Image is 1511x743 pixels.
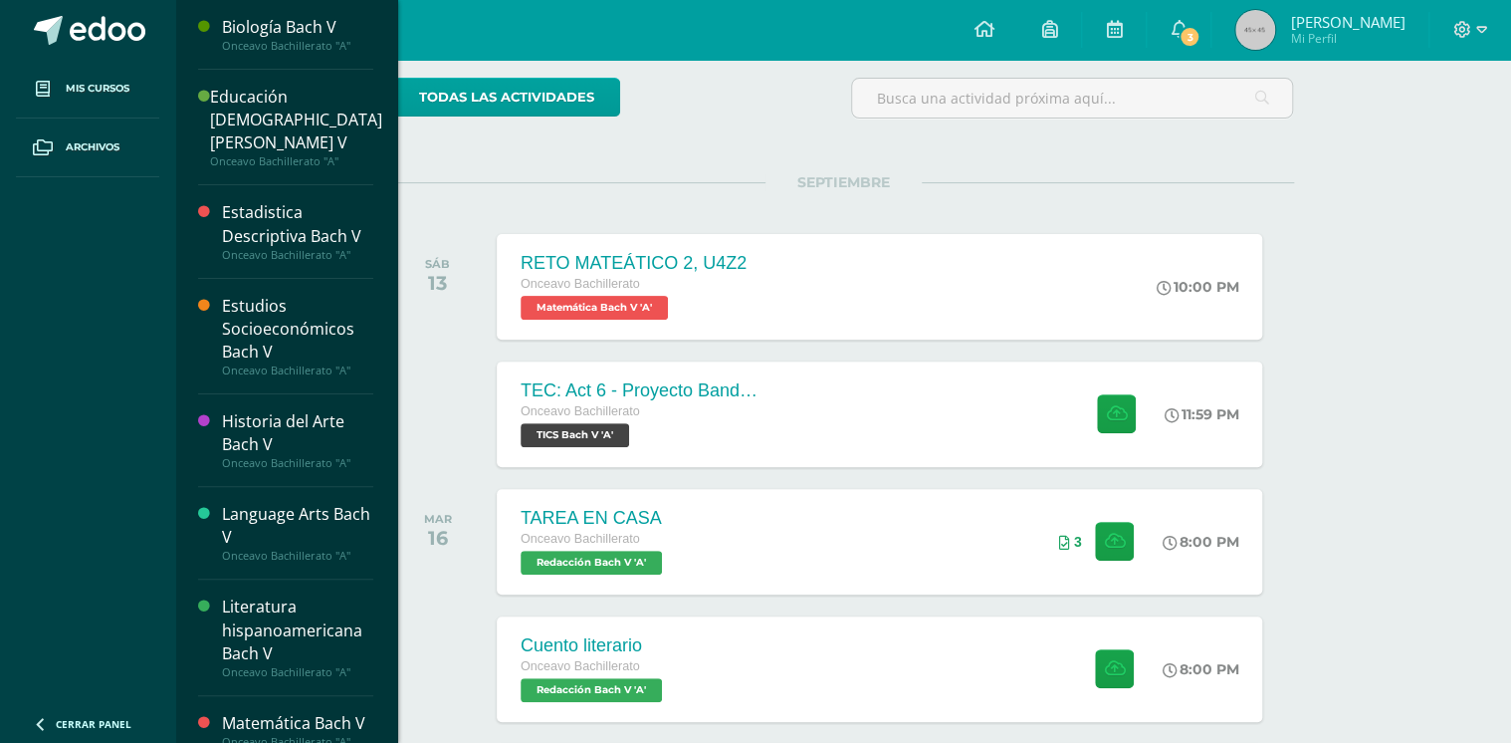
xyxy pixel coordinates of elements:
img: 45x45 [1235,10,1275,50]
a: Archivos [16,119,159,177]
div: 16 [424,526,452,550]
a: Language Arts Bach VOnceavo Bachillerato "A" [222,503,373,563]
span: Archivos [66,139,119,155]
a: Estudios Socioeconómicos Bach VOnceavo Bachillerato "A" [222,295,373,377]
span: SEPTIEMBRE [765,173,922,191]
div: Estudios Socioeconómicos Bach V [222,295,373,364]
a: Estadistica Descriptiva Bach VOnceavo Bachillerato "A" [222,201,373,261]
div: Literatura hispanoamericana Bach V [222,596,373,664]
span: Mi Perfil [1290,30,1404,47]
div: Onceavo Bachillerato "A" [210,154,382,168]
span: Onceavo Bachillerato [521,659,640,673]
div: Language Arts Bach V [222,503,373,549]
span: Redacción Bach V 'A' [521,551,662,575]
div: Onceavo Bachillerato "A" [222,665,373,679]
div: RETO MATEÁTICO 2, U4Z2 [521,253,747,274]
a: Historia del Arte Bach VOnceavo Bachillerato "A" [222,410,373,470]
span: Mis cursos [66,81,129,97]
div: TEC: Act 6 - Proyecto Bandera Verde [521,380,759,401]
div: Educación [DEMOGRAPHIC_DATA][PERSON_NAME] V [210,86,382,154]
span: Onceavo Bachillerato [521,277,640,291]
div: Matemática Bach V [222,712,373,735]
a: Literatura hispanoamericana Bach VOnceavo Bachillerato "A" [222,596,373,678]
div: SÁB [425,257,450,271]
div: Onceavo Bachillerato "A" [222,39,373,53]
div: Biología Bach V [222,16,373,39]
span: 3 [1179,26,1200,48]
div: 13 [425,271,450,295]
span: Cerrar panel [56,717,131,731]
span: Matemática Bach V 'A' [521,296,668,320]
div: Historia del Arte Bach V [222,410,373,456]
span: [PERSON_NAME] [1290,12,1404,32]
div: 11:59 PM [1164,405,1238,423]
div: Onceavo Bachillerato "A" [222,456,373,470]
div: 8:00 PM [1162,533,1238,551]
div: 10:00 PM [1156,278,1238,296]
div: 8:00 PM [1162,660,1238,678]
span: TICS Bach V 'A' [521,423,629,447]
span: Onceavo Bachillerato [521,404,640,418]
span: Redacción Bach V 'A' [521,678,662,702]
div: Onceavo Bachillerato "A" [222,549,373,563]
div: Estadistica Descriptiva Bach V [222,201,373,247]
div: MAR [424,512,452,526]
span: Onceavo Bachillerato [521,532,640,546]
span: 3 [1074,534,1082,550]
a: todas las Actividades [393,78,620,117]
a: Mis cursos [16,60,159,119]
div: TAREA EN CASA [521,508,667,529]
input: Busca una actividad próxima aquí... [852,79,1293,118]
div: Archivos entregados [1059,534,1082,550]
div: Onceavo Bachillerato "A" [222,364,373,377]
a: Educación [DEMOGRAPHIC_DATA][PERSON_NAME] VOnceavo Bachillerato "A" [210,86,382,168]
a: Biología Bach VOnceavo Bachillerato "A" [222,16,373,53]
div: Onceavo Bachillerato "A" [222,248,373,262]
div: Cuento literario [521,635,667,656]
